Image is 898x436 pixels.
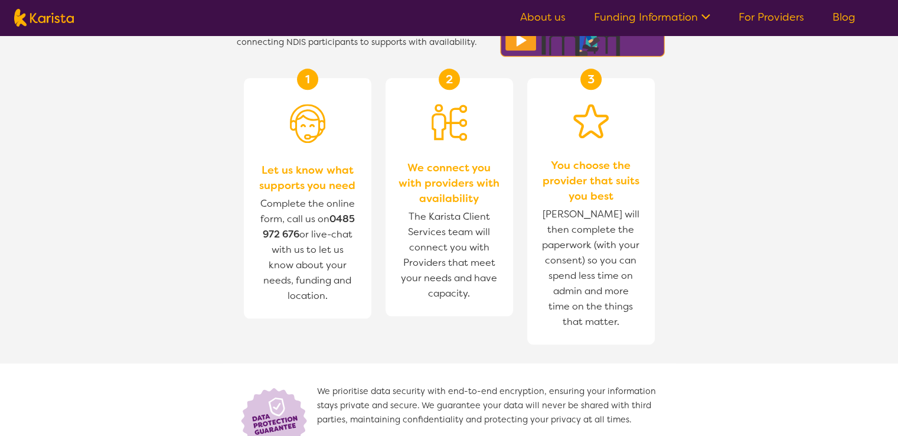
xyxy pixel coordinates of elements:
a: About us [520,10,566,24]
a: Funding Information [594,10,710,24]
span: You choose the provider that suits you best [539,158,643,204]
div: 2 [439,69,460,90]
div: 1 [297,69,318,90]
img: Star icon [573,104,609,138]
span: Complete the online form, call us on or live-chat with us to let us know about your needs, fundin... [260,197,355,302]
iframe: Chat Window [845,386,882,423]
img: Person with headset icon [290,104,325,143]
img: Person being matched to services icon [432,104,467,141]
div: 3 [580,69,602,90]
a: For Providers [739,10,804,24]
img: Karista logo [14,9,74,27]
span: [PERSON_NAME] will then complete the paperwork (with your consent) so you can spend less time on ... [539,204,643,333]
span: We connect you with providers with availability [397,160,501,206]
span: The Karista Client Services team will connect you with Providers that meet your needs and have ca... [397,206,501,304]
span: Let us know what supports you need [256,162,360,193]
a: Blog [832,10,855,24]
